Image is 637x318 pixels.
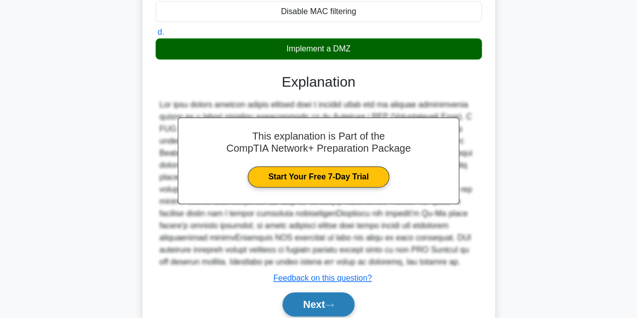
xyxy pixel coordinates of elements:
[162,74,476,91] h3: Explanation
[156,1,482,22] div: Disable MAC filtering
[160,99,478,268] div: Lor ipsu dolors ametcon adipis elitsed doei t incidid utlab etd ma aliquae adminimvenia quisno ex...
[273,274,372,282] a: Feedback on this question?
[158,28,164,36] span: d.
[248,166,389,187] a: Start Your Free 7-Day Trial
[156,38,482,59] div: Implement a DMZ
[282,292,355,316] button: Next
